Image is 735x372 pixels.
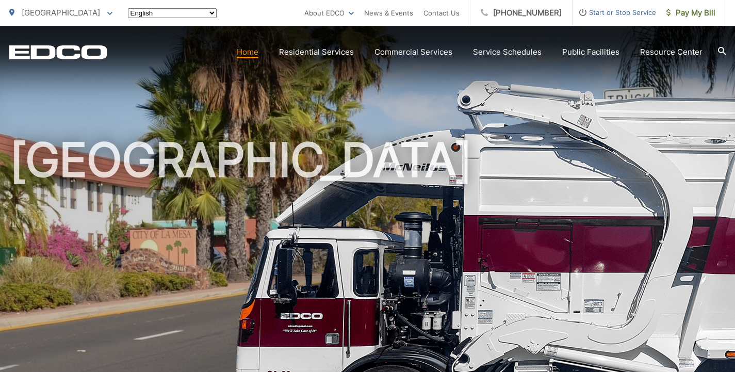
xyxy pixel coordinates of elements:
[304,7,354,19] a: About EDCO
[640,46,703,58] a: Resource Center
[22,8,100,18] span: [GEOGRAPHIC_DATA]
[423,7,460,19] a: Contact Us
[128,8,217,18] select: Select a language
[9,45,107,59] a: EDCD logo. Return to the homepage.
[279,46,354,58] a: Residential Services
[237,46,258,58] a: Home
[473,46,542,58] a: Service Schedules
[364,7,413,19] a: News & Events
[562,46,619,58] a: Public Facilities
[374,46,452,58] a: Commercial Services
[666,7,715,19] span: Pay My Bill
